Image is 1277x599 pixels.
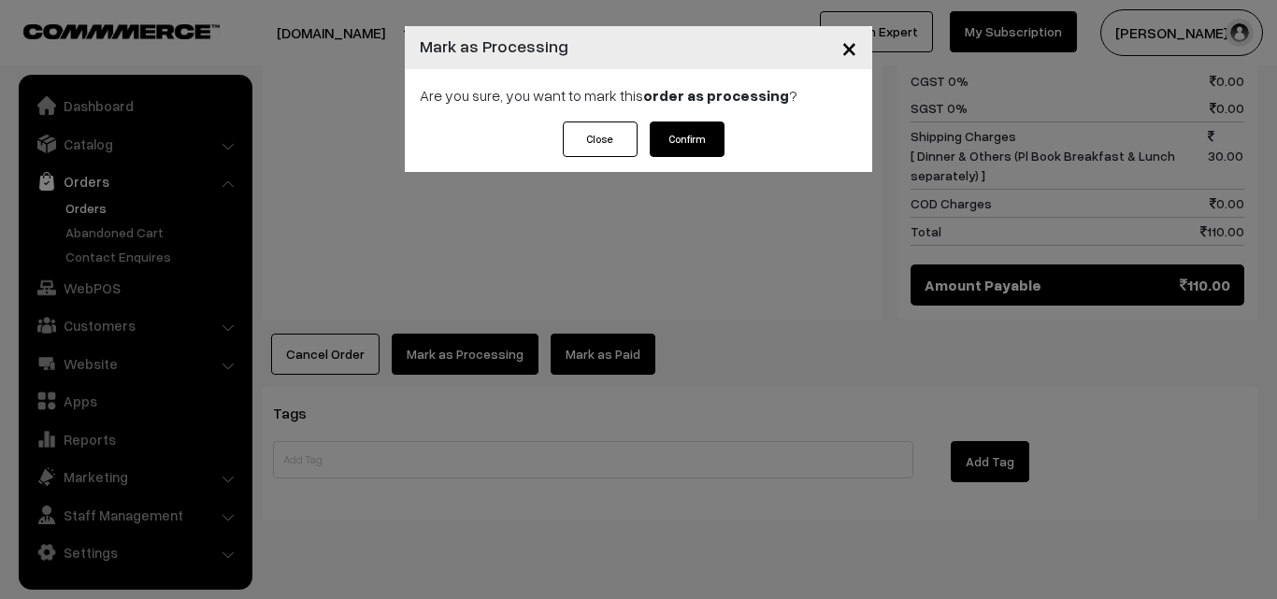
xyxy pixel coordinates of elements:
button: Close [563,121,638,157]
strong: order as processing [643,86,789,105]
div: Are you sure, you want to mark this ? [405,69,872,121]
span: × [841,30,857,64]
h4: Mark as Processing [420,34,568,59]
button: Confirm [650,121,725,157]
button: Close [826,19,872,77]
